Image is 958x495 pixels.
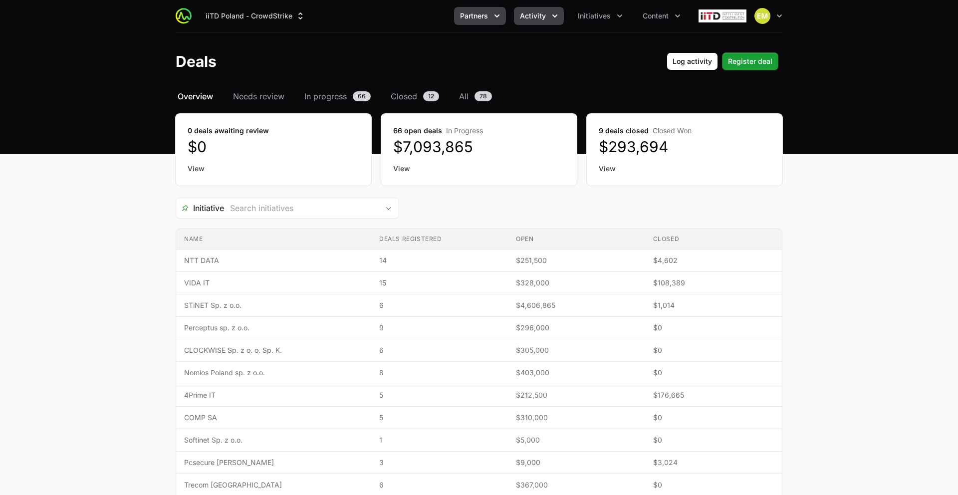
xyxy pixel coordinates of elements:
[516,255,637,265] span: $251,500
[475,91,492,101] span: 78
[184,300,363,310] span: STiNET Sp. z o.o.
[393,138,565,156] dd: $7,093,865
[754,8,770,24] img: Eric Mingus
[188,138,359,156] dd: $0
[188,164,359,174] a: View
[454,7,506,25] button: Partners
[423,91,439,101] span: 12
[176,52,217,70] h1: Deals
[572,7,629,25] div: Initiatives menu
[516,368,637,378] span: $403,000
[393,126,565,136] dt: 66 open deals
[653,480,774,490] span: $0
[184,323,363,333] span: Perceptus sp. z o.o.
[599,138,770,156] dd: $293,694
[653,435,774,445] span: $0
[231,90,286,102] a: Needs review
[460,11,488,21] span: Partners
[653,368,774,378] span: $0
[673,55,712,67] span: Log activity
[728,55,772,67] span: Register deal
[184,435,363,445] span: Softinet Sp. z o.o.
[516,345,637,355] span: $305,000
[389,90,441,102] a: Closed12
[178,90,213,102] span: Overview
[446,126,483,135] span: In Progress
[516,413,637,423] span: $310,000
[643,11,669,21] span: Content
[653,413,774,423] span: $0
[393,164,565,174] a: View
[653,126,692,135] span: Closed Won
[653,278,774,288] span: $108,389
[379,255,500,265] span: 14
[200,7,311,25] button: iiTD Poland - CrowdStrike
[184,255,363,265] span: NTT DATA
[572,7,629,25] button: Initiatives
[188,126,359,136] dt: 0 deals awaiting review
[516,278,637,288] span: $328,000
[379,278,500,288] span: 15
[516,300,637,310] span: $4,606,865
[379,323,500,333] span: 9
[520,11,546,21] span: Activity
[653,390,774,400] span: $176,665
[353,91,371,101] span: 66
[379,435,500,445] span: 1
[184,458,363,468] span: Pcsecure [PERSON_NAME]
[645,229,782,249] th: Closed
[224,198,379,218] input: Search initiatives
[516,480,637,490] span: $367,000
[722,52,778,70] button: Register deal
[514,7,564,25] div: Activity menu
[379,345,500,355] span: 6
[176,90,782,102] nav: Deals navigation
[459,90,469,102] span: All
[637,7,687,25] div: Content menu
[653,323,774,333] span: $0
[379,413,500,423] span: 5
[667,52,778,70] div: Primary actions
[667,52,718,70] button: Log activity
[371,229,508,249] th: Deals registered
[233,90,284,102] span: Needs review
[379,458,500,468] span: 3
[508,229,645,249] th: Open
[391,90,417,102] span: Closed
[653,345,774,355] span: $0
[653,458,774,468] span: $3,024
[516,435,637,445] span: $5,000
[176,202,224,214] span: Initiative
[516,390,637,400] span: $212,500
[184,278,363,288] span: VIDA IT
[457,90,494,102] a: All78
[184,480,363,490] span: Trecom [GEOGRAPHIC_DATA]
[184,390,363,400] span: 4Prime IT
[599,164,770,174] a: View
[200,7,311,25] div: Supplier switch menu
[176,229,371,249] th: Name
[653,300,774,310] span: $1,014
[184,368,363,378] span: Nomios Poland sp. z o.o.
[302,90,373,102] a: In progress66
[379,480,500,490] span: 6
[516,458,637,468] span: $9,000
[184,345,363,355] span: CLOCKWISE Sp. z o. o. Sp. K.
[379,368,500,378] span: 8
[379,198,399,218] div: Open
[454,7,506,25] div: Partners menu
[192,7,687,25] div: Main navigation
[653,255,774,265] span: $4,602
[578,11,611,21] span: Initiatives
[514,7,564,25] button: Activity
[184,413,363,423] span: COMP SA
[699,6,746,26] img: iiTD Poland
[379,390,500,400] span: 5
[176,90,215,102] a: Overview
[379,300,500,310] span: 6
[599,126,770,136] dt: 9 deals closed
[304,90,347,102] span: In progress
[176,8,192,24] img: ActivitySource
[637,7,687,25] button: Content
[516,323,637,333] span: $296,000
